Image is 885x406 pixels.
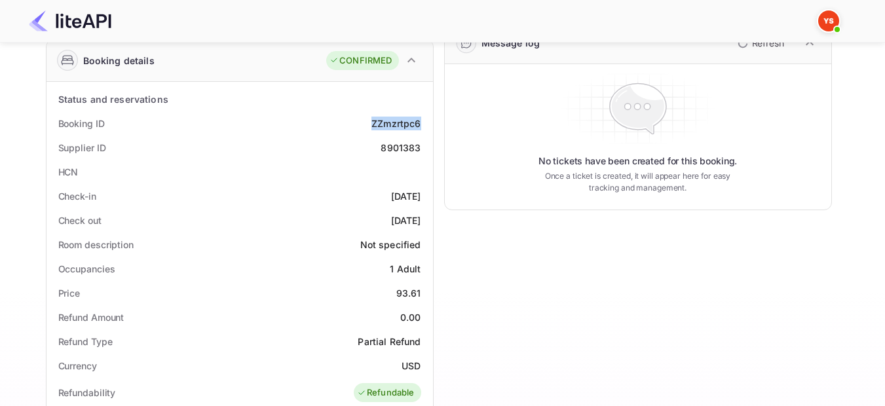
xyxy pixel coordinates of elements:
img: Yandex Support [818,10,839,31]
div: Check out [58,213,102,227]
div: Refund Type [58,335,113,348]
div: Not specified [360,238,421,251]
div: Room description [58,238,134,251]
div: [DATE] [391,213,421,227]
div: [DATE] [391,189,421,203]
div: Occupancies [58,262,115,276]
div: 1 Adult [390,262,421,276]
div: Price [58,286,81,300]
div: Currency [58,359,97,373]
p: Once a ticket is created, it will appear here for easy tracking and management. [535,170,742,194]
div: 8901383 [381,141,421,155]
button: Refresh [730,33,789,54]
div: HCN [58,165,79,179]
div: ZZmzrtpc6 [371,117,421,130]
div: Message log [481,36,540,50]
div: 93.61 [396,286,421,300]
div: Booking ID [58,117,105,130]
div: Status and reservations [58,92,168,106]
div: Partial Refund [358,335,421,348]
div: CONFIRMED [330,54,392,67]
div: Refund Amount [58,310,124,324]
p: Refresh [752,36,784,50]
div: Supplier ID [58,141,106,155]
div: Refundability [58,386,116,399]
div: 0.00 [400,310,421,324]
img: LiteAPI Logo [29,10,111,31]
div: Refundable [357,386,415,399]
div: USD [402,359,421,373]
p: No tickets have been created for this booking. [538,155,738,168]
div: Check-in [58,189,96,203]
div: Booking details [83,54,155,67]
